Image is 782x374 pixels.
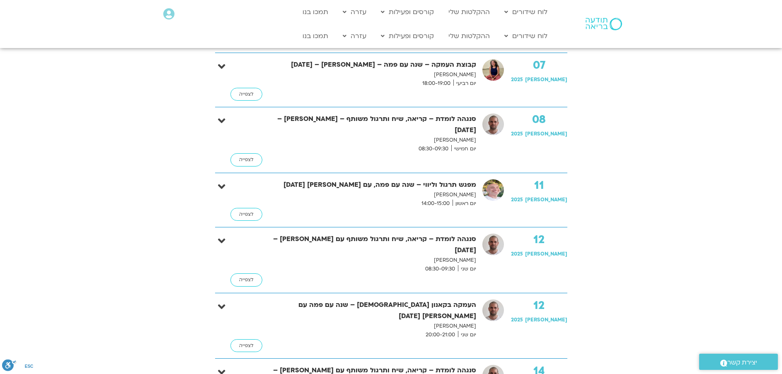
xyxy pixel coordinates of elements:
[422,265,458,273] span: 08:30-09:30
[511,196,523,203] span: 2025
[230,273,262,287] a: לצפייה
[259,59,476,70] strong: קבוצת העמקה – שנה עם פמה – [PERSON_NAME] – [DATE]
[511,179,567,192] strong: 11
[525,130,567,137] span: [PERSON_NAME]
[453,79,476,88] span: יום רביעי
[444,4,494,20] a: ההקלטות שלי
[259,113,476,136] strong: סנגהה לומדת – קריאה, שיח ותרגול משותף – [PERSON_NAME] – [DATE]
[511,113,567,126] strong: 08
[298,4,332,20] a: תמכו בנו
[259,179,476,191] strong: מפגש תרגול וליווי – שנה עם פמה, עם [PERSON_NAME] [DATE]
[458,331,476,339] span: יום שני
[525,76,567,83] span: [PERSON_NAME]
[230,208,262,221] a: לצפייה
[339,4,370,20] a: עזרה
[259,234,476,256] strong: סנגהה לומדת – קריאה, שיח ותרגול משותף עם [PERSON_NAME] – [DATE]
[511,316,523,323] span: 2025
[416,145,451,153] span: 08:30-09:30
[586,18,622,30] img: תודעה בריאה
[259,191,476,199] p: [PERSON_NAME]
[259,70,476,79] p: [PERSON_NAME]
[230,339,262,352] a: לצפייה
[458,265,476,273] span: יום שני
[444,28,494,44] a: ההקלטות שלי
[525,196,567,203] span: [PERSON_NAME]
[727,357,757,368] span: יצירת קשר
[511,59,567,72] strong: 07
[339,28,370,44] a: עזרה
[259,299,476,322] strong: העמקה בקאנון [DEMOGRAPHIC_DATA] – שנה עם פמה עם [PERSON_NAME] [DATE]
[525,251,567,257] span: [PERSON_NAME]
[453,199,476,208] span: יום ראשון
[419,79,453,88] span: 18:00-19:00
[699,354,778,370] a: יצירת קשר
[419,199,453,208] span: 14:00-15:00
[259,322,476,331] p: [PERSON_NAME]
[259,256,476,265] p: [PERSON_NAME]
[511,234,567,246] strong: 12
[500,4,552,20] a: לוח שידורים
[230,153,262,166] a: לצפייה
[423,331,458,339] span: 20:00-21:00
[451,145,476,153] span: יום חמישי
[500,28,552,44] a: לוח שידורים
[259,136,476,145] p: [PERSON_NAME]
[377,28,438,44] a: קורסים ופעילות
[230,88,262,101] a: לצפייה
[511,251,523,257] span: 2025
[377,4,438,20] a: קורסים ופעילות
[525,316,567,323] span: [PERSON_NAME]
[298,28,332,44] a: תמכו בנו
[511,76,523,83] span: 2025
[511,130,523,137] span: 2025
[511,299,567,312] strong: 12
